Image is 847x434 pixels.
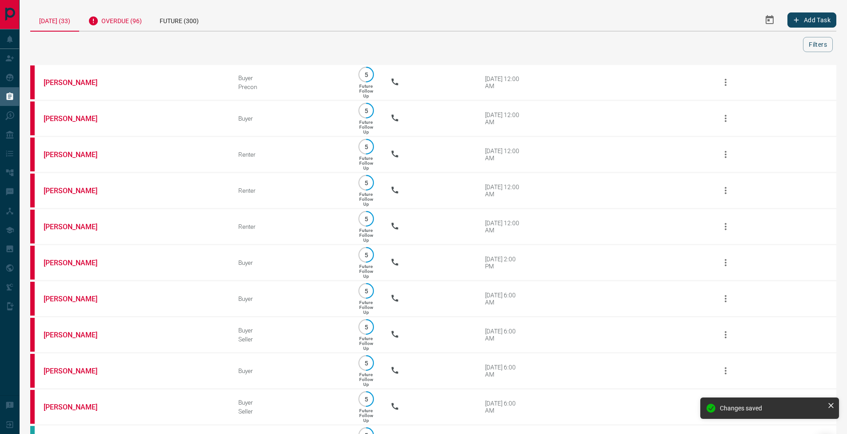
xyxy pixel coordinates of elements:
[30,318,35,352] div: property.ca
[363,179,369,186] p: 5
[238,367,342,374] div: Buyer
[44,259,110,267] a: [PERSON_NAME]
[30,138,35,171] div: property.ca
[30,9,79,32] div: [DATE] (33)
[30,246,35,280] div: property.ca
[485,111,523,126] div: [DATE] 12:00 AM
[30,210,35,243] div: property.ca
[485,364,523,378] div: [DATE] 6:00 AM
[238,399,342,406] div: Buyer
[44,187,110,195] a: [PERSON_NAME]
[359,264,373,279] p: Future Follow Up
[363,71,369,78] p: 5
[485,256,523,270] div: [DATE] 2:00 PM
[44,223,110,231] a: [PERSON_NAME]
[238,408,342,415] div: Seller
[363,360,369,366] p: 5
[238,327,342,334] div: Buyer
[238,151,342,158] div: Renter
[30,174,35,207] div: property.ca
[44,367,110,375] a: [PERSON_NAME]
[803,37,833,52] button: Filters
[30,282,35,316] div: property.ca
[238,336,342,343] div: Seller
[363,396,369,402] p: 5
[363,251,369,258] p: 5
[363,324,369,330] p: 5
[720,405,824,412] div: Changes saved
[79,9,151,31] div: Overdue (96)
[359,372,373,387] p: Future Follow Up
[44,150,110,159] a: [PERSON_NAME]
[359,84,373,98] p: Future Follow Up
[363,288,369,294] p: 5
[44,78,110,87] a: [PERSON_NAME]
[44,331,110,339] a: [PERSON_NAME]
[485,183,523,198] div: [DATE] 12:00 AM
[238,187,342,194] div: Renter
[44,295,110,303] a: [PERSON_NAME]
[359,120,373,134] p: Future Follow Up
[238,259,342,266] div: Buyer
[485,219,523,234] div: [DATE] 12:00 AM
[363,143,369,150] p: 5
[30,65,35,99] div: property.ca
[485,147,523,162] div: [DATE] 12:00 AM
[359,300,373,315] p: Future Follow Up
[238,83,342,90] div: Precon
[359,408,373,423] p: Future Follow Up
[359,192,373,207] p: Future Follow Up
[485,292,523,306] div: [DATE] 6:00 AM
[238,223,342,230] div: Renter
[30,390,35,424] div: property.ca
[363,215,369,222] p: 5
[359,336,373,351] p: Future Follow Up
[151,9,208,31] div: Future (300)
[363,107,369,114] p: 5
[485,75,523,89] div: [DATE] 12:00 AM
[30,101,35,135] div: property.ca
[238,115,342,122] div: Buyer
[44,114,110,123] a: [PERSON_NAME]
[238,74,342,81] div: Buyer
[759,9,780,31] button: Select Date Range
[359,156,373,170] p: Future Follow Up
[30,354,35,388] div: property.ca
[44,403,110,411] a: [PERSON_NAME]
[485,400,523,414] div: [DATE] 6:00 AM
[485,328,523,342] div: [DATE] 6:00 AM
[359,228,373,243] p: Future Follow Up
[238,295,342,302] div: Buyer
[787,12,836,28] button: Add Task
